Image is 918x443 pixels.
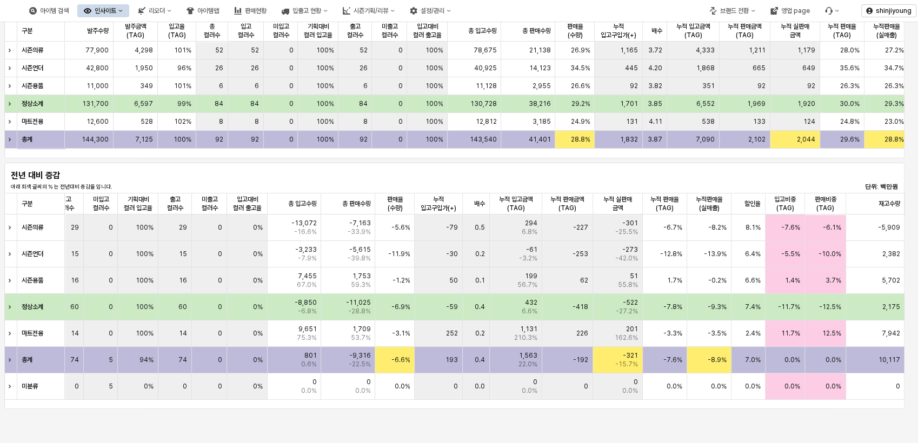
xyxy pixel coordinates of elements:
span: 4.20 [648,64,662,72]
span: 2,102 [748,135,766,144]
span: 누적 실판매 금액 [597,195,638,212]
span: -8.2% [708,223,727,232]
span: 발주금액(TAG) [118,22,153,39]
span: 100% [316,64,334,72]
span: 1,920 [797,99,815,108]
span: -79 [446,223,458,232]
span: -13,072 [291,219,316,227]
strong: 마트전용 [22,118,43,125]
div: 리오더 [149,7,165,15]
span: 미입고 컬러수 [268,22,293,39]
span: 6 [255,82,259,90]
span: 59.3% [350,280,370,289]
span: 6,597 [134,99,153,108]
span: 배수 [651,26,662,35]
span: 0 [398,64,402,72]
div: Expand row [4,95,18,112]
span: 26.9% [570,46,590,55]
span: 11,128 [475,82,496,90]
span: 29.3% [884,99,904,108]
div: Expand row [4,294,18,320]
span: 100% [136,303,154,311]
span: 0 [109,276,113,285]
span: 0 [218,223,222,232]
span: 51 [630,272,638,280]
span: -6.1% [823,223,841,232]
span: 92 [630,82,638,90]
span: -8,850 [294,298,316,307]
span: 판매비중(TAG) [809,195,841,212]
span: 4,298 [135,46,153,55]
span: 기획대비 컬러 입고율 [302,22,334,39]
span: -5,615 [349,245,370,254]
div: Expand row [4,267,18,293]
span: 8 [219,117,223,126]
span: -61 [526,245,537,254]
div: Expand row [4,373,18,399]
span: 100% [136,276,154,285]
span: 미출고 컬러수 [376,22,402,39]
span: 24.9% [570,117,590,126]
span: 8 [255,117,259,126]
span: 528 [141,117,153,126]
span: 6 [219,82,223,90]
span: 99% [177,99,191,108]
span: 미출고 컬러수 [196,195,222,212]
span: 78,675 [473,46,496,55]
span: 미입고 컬러수 [88,195,113,212]
p: 아래 회색 글씨의 % 는 전년대비 증감율 입니다. [11,183,602,191]
span: 총 판매수량 [522,26,550,35]
span: 7,125 [135,135,153,144]
span: 0 [218,276,222,285]
button: 리오더 [131,4,178,17]
span: 15 [71,250,79,258]
span: 1,950 [135,64,153,72]
span: 199 [525,272,537,280]
span: 0 [398,46,402,55]
span: 누적 판매금액(TAG) [547,195,588,212]
span: 0.2 [475,250,485,258]
span: 발주수량 [87,26,109,35]
span: 26.3% [840,82,860,90]
span: 26.3% [884,82,904,90]
span: 131,700 [82,99,109,108]
span: 입고대비 컬러 출고율 [411,22,443,39]
span: 누적판매율(실매출) [869,22,904,39]
span: 1,753 [352,272,370,280]
span: 누적 입고금액(TAG) [671,22,715,39]
div: 영업 page [764,4,816,17]
span: 52 [215,46,223,55]
div: Expand row [4,77,18,95]
span: 배수 [474,199,485,208]
div: Expand row [4,347,18,373]
span: -5.6% [391,223,410,232]
strong: 정상소계 [22,100,43,108]
button: 아이템맵 [180,4,225,17]
div: Expand row [4,113,18,130]
strong: 시즌언더 [22,64,43,72]
span: 0 [109,223,113,232]
span: 7,090 [696,135,715,144]
div: 판매현황 [245,7,267,15]
span: -7.9% [297,254,316,263]
div: 설정/관리 [421,7,444,15]
div: 브랜드 전환 [703,4,762,17]
span: 92 [251,135,259,144]
span: -25.5% [615,227,638,236]
button: 시즌기획/리뷰 [336,4,401,17]
div: Expand row [4,42,18,59]
span: 0.1 [475,276,485,285]
span: 26 [215,64,223,72]
span: 7,455 [297,272,316,280]
span: 100% [136,223,154,232]
strong: 시즌의류 [22,46,43,54]
span: 92 [757,82,766,90]
span: 16 [71,276,79,285]
span: 100% [316,135,334,144]
div: Menu item 6 [819,4,846,17]
span: 3,185 [532,117,550,126]
span: 101% [174,82,191,90]
span: 0 [289,82,293,90]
